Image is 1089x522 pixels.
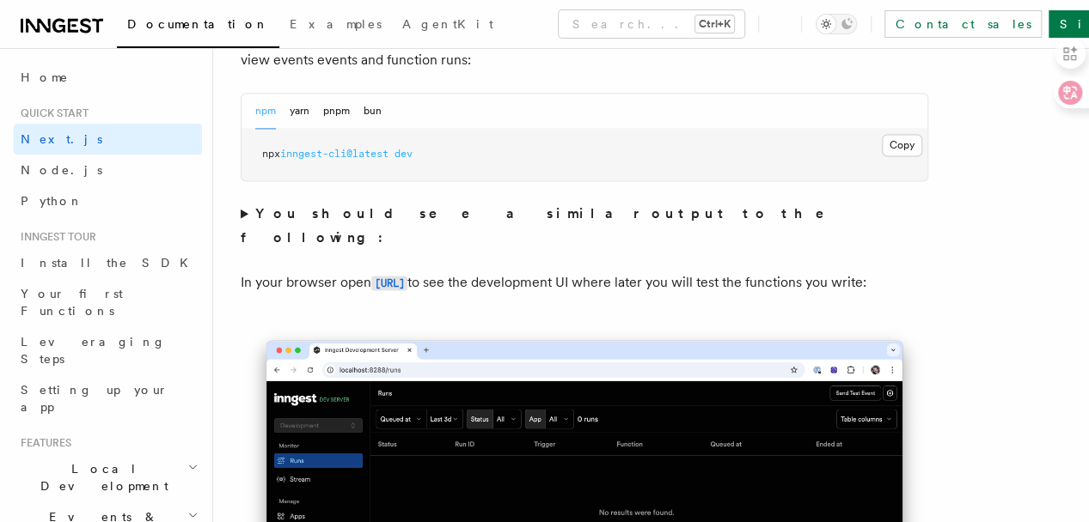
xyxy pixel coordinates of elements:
[14,453,202,501] button: Local Development
[14,155,202,185] a: Node.js
[14,230,96,244] span: Inngest tour
[816,14,857,34] button: Toggle dark mode
[882,134,922,156] button: Copy
[371,274,407,290] a: [URL]
[21,194,83,208] span: Python
[21,69,69,86] span: Home
[392,5,504,46] a: AgentKit
[21,256,199,270] span: Install the SDK
[290,94,309,129] button: yarn
[371,276,407,290] code: [URL]
[395,148,413,160] span: dev
[127,17,269,31] span: Documentation
[117,5,279,48] a: Documentation
[14,124,202,155] a: Next.js
[14,374,202,422] a: Setting up your app
[241,205,848,246] strong: You should see a similar output to the following:
[262,148,280,160] span: npx
[884,10,1042,38] a: Contact sales
[21,163,102,177] span: Node.js
[279,5,392,46] a: Examples
[21,132,102,146] span: Next.js
[21,383,168,414] span: Setting up your app
[14,106,89,120] span: Quick start
[241,270,928,295] p: In your browser open to see the development UI where later you will test the functions you write:
[21,287,123,318] span: Your first Functions
[323,94,350,129] button: pnpm
[559,10,744,38] button: Search...Ctrl+K
[14,326,202,374] a: Leveraging Steps
[255,94,276,129] button: npm
[402,17,493,31] span: AgentKit
[14,460,187,495] span: Local Development
[695,15,734,33] kbd: Ctrl+K
[14,278,202,326] a: Your first Functions
[21,335,166,366] span: Leveraging Steps
[14,62,202,93] a: Home
[14,247,202,278] a: Install the SDK
[280,148,388,160] span: inngest-cli@latest
[241,202,928,250] summary: You should see a similar output to the following:
[364,94,382,129] button: bun
[290,17,382,31] span: Examples
[14,185,202,216] a: Python
[14,436,71,450] span: Features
